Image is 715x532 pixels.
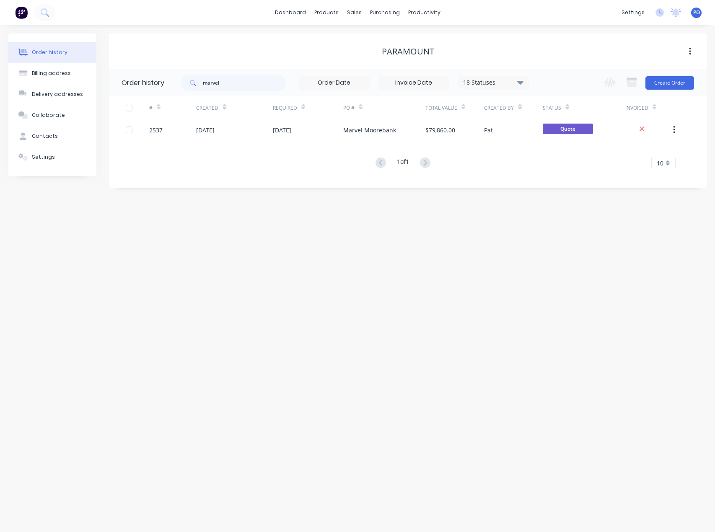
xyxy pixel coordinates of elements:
[8,84,96,105] button: Delivery addresses
[271,6,310,19] a: dashboard
[8,105,96,126] button: Collaborate
[343,104,355,112] div: PO #
[617,6,649,19] div: settings
[196,126,215,134] div: [DATE]
[458,78,528,87] div: 18 Statuses
[203,75,286,91] input: Search...
[425,126,455,134] div: $79,860.00
[273,126,291,134] div: [DATE]
[625,96,672,119] div: Invoiced
[484,96,543,119] div: Created By
[32,70,71,77] div: Billing address
[397,157,409,169] div: 1 of 1
[378,77,449,89] input: Invoice Date
[8,42,96,63] button: Order history
[32,49,67,56] div: Order history
[196,96,272,119] div: Created
[543,124,593,134] span: Quote
[693,9,700,16] span: PO
[196,104,218,112] div: Created
[484,104,514,112] div: Created By
[273,104,297,112] div: Required
[15,6,28,19] img: Factory
[543,96,625,119] div: Status
[8,147,96,168] button: Settings
[122,78,164,88] div: Order history
[425,96,484,119] div: Total Value
[366,6,404,19] div: purchasing
[625,104,648,112] div: Invoiced
[32,132,58,140] div: Contacts
[273,96,343,119] div: Required
[32,90,83,98] div: Delivery addresses
[382,46,434,57] div: Paramount
[404,6,445,19] div: productivity
[425,104,457,112] div: Total Value
[657,159,663,168] span: 10
[343,126,396,134] div: Marvel Moorebank
[32,111,65,119] div: Collaborate
[343,96,425,119] div: PO #
[543,104,561,112] div: Status
[149,104,153,112] div: #
[484,126,493,134] div: Pat
[645,76,694,90] button: Create Order
[8,126,96,147] button: Contacts
[343,6,366,19] div: sales
[149,126,163,134] div: 2537
[149,96,196,119] div: #
[310,6,343,19] div: products
[299,77,369,89] input: Order Date
[32,153,55,161] div: Settings
[8,63,96,84] button: Billing address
